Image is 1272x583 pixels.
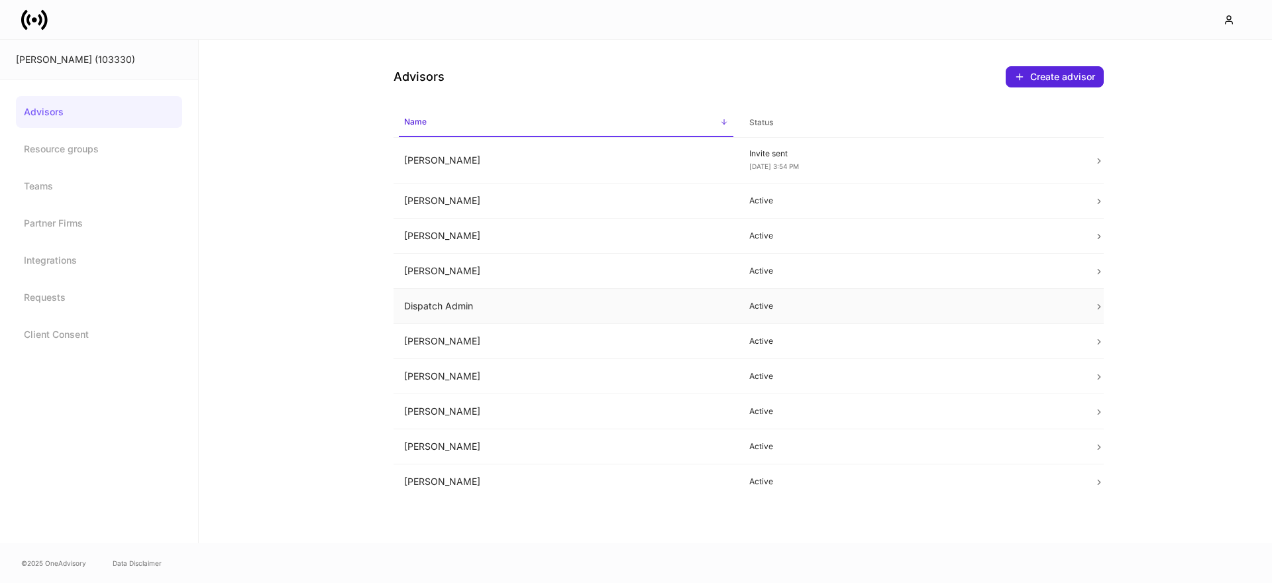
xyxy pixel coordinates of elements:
td: [PERSON_NAME] [394,184,739,219]
td: [PERSON_NAME] [394,464,739,500]
span: [DATE] 3:54 PM [749,162,799,170]
button: Create advisor [1006,66,1104,87]
td: [PERSON_NAME] [394,254,739,289]
a: Partner Firms [16,207,182,239]
td: [PERSON_NAME] [394,138,739,184]
p: Active [749,231,1073,241]
td: [PERSON_NAME] [394,429,739,464]
td: [PERSON_NAME] [394,359,739,394]
td: [PERSON_NAME] [394,394,739,429]
p: Active [749,266,1073,276]
span: © 2025 OneAdvisory [21,558,86,568]
span: Name [399,109,733,137]
td: [PERSON_NAME] [394,219,739,254]
a: Resource groups [16,133,182,165]
span: Status [744,109,1079,136]
p: Invite sent [749,148,1073,159]
a: Client Consent [16,319,182,350]
p: Active [749,195,1073,206]
h6: Name [404,115,427,128]
p: Active [749,371,1073,382]
a: Teams [16,170,182,202]
a: Requests [16,282,182,313]
p: Active [749,476,1073,487]
h6: Status [749,116,773,129]
p: Active [749,336,1073,346]
a: Advisors [16,96,182,128]
a: Data Disclaimer [113,558,162,568]
p: Active [749,406,1073,417]
div: Create advisor [1014,72,1095,82]
a: Integrations [16,244,182,276]
h4: Advisors [394,69,445,85]
td: [PERSON_NAME] [394,324,739,359]
div: [PERSON_NAME] (103330) [16,53,182,66]
p: Active [749,441,1073,452]
p: Active [749,301,1073,311]
td: Dispatch Admin [394,289,739,324]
